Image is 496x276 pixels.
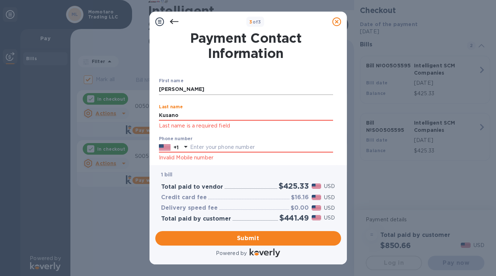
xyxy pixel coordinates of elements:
img: Logo [250,248,280,257]
h3: $0.00 [291,205,309,212]
h3: Delivery speed fee [161,205,218,212]
button: Submit [155,231,341,246]
p: USD [324,214,335,222]
span: 3 [249,19,252,25]
label: Phone number [159,137,192,141]
b: of 3 [249,19,261,25]
p: Powered by [216,250,247,257]
h3: $16.16 [291,194,309,201]
h1: Payment Contact Information [159,30,333,61]
label: Last name [159,105,183,109]
h3: Total paid to vendor [161,184,223,191]
b: 1 bill [161,172,173,177]
img: USD [312,215,321,220]
p: Last name is a required field [159,122,333,130]
img: US [159,143,171,151]
img: USD [312,184,321,189]
input: Enter your phone number [190,142,333,153]
input: Enter your first name [159,84,333,95]
img: USD [312,195,321,200]
p: USD [324,204,335,212]
input: Enter your last name [159,110,333,121]
h2: $441.49 [279,213,309,222]
h2: $425.33 [279,181,309,191]
label: First name [159,79,183,83]
p: +1 [173,144,179,151]
p: USD [324,194,335,201]
img: USD [312,205,321,210]
span: Submit [161,234,335,243]
h3: Total paid by customer [161,216,231,222]
h3: Credit card fee [161,194,207,201]
p: Invalid Mobile number [159,154,333,162]
p: USD [324,183,335,190]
